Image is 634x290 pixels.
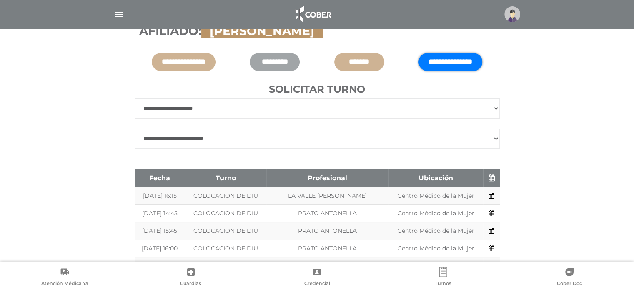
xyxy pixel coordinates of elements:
td: PRATO ANTONELLA [266,222,388,240]
a: Credencial [254,267,380,288]
span: Turnos [435,280,451,288]
th: Profesional [266,169,388,187]
a: Agendar turno [489,245,494,252]
a: Turnos [380,267,506,288]
td: [DATE] 16:00 [135,240,185,257]
td: Centro Médico de la Mujer [388,205,484,222]
h3: Afiliado: [139,24,495,38]
th: Turno [185,169,266,187]
td: Centro Médico de la Mujer [388,257,484,275]
img: profile-placeholder.svg [504,6,520,22]
span: [PERSON_NAME] [205,24,318,38]
td: PRATO ANTONELLA [266,205,388,222]
a: Agendar turno [489,209,494,217]
td: Centro Médico de la Mujer [388,187,484,205]
th: Fecha [135,169,185,187]
span: Atención Médica Ya [41,280,88,288]
td: [PERSON_NAME] [266,257,388,275]
a: Atención Médica Ya [2,267,128,288]
a: Cober Doc [506,267,632,288]
td: [DATE] 15:45 [135,222,185,240]
td: COLOCACION DE DIU [185,187,266,205]
th: Ubicación [388,169,484,187]
td: [DATE] 14:45 [135,205,185,222]
td: PRATO ANTONELLA [266,240,388,257]
td: COLOCACION DE DIU [185,205,266,222]
td: COLOCACION DE DIU [185,240,266,257]
td: [DATE] 16:15 [135,187,185,205]
span: Guardias [180,280,201,288]
h4: Solicitar turno [135,83,500,96]
img: logo_cober_home-white.png [291,4,335,24]
td: COLOCACION DE DIU [185,257,266,275]
span: Credencial [304,280,330,288]
td: [DATE] 16:45 [135,257,185,275]
td: COLOCACION DE DIU [185,222,266,240]
a: Guardias [128,267,254,288]
span: Cober Doc [557,280,582,288]
td: Centro Médico de la Mujer [388,240,484,257]
a: Agendar turno [489,227,494,235]
td: Centro Médico de la Mujer [388,222,484,240]
td: LA VALLE [PERSON_NAME] [266,187,388,205]
a: Agendar turno [489,192,494,199]
img: Cober_menu-lines-white.svg [114,9,124,20]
